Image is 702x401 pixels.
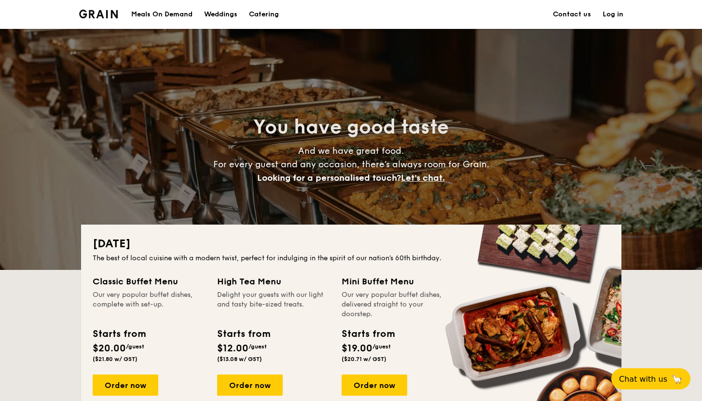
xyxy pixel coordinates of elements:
div: High Tea Menu [217,275,330,288]
span: $12.00 [217,343,248,354]
span: ($20.71 w/ GST) [342,356,386,362]
span: Chat with us [619,374,667,384]
div: Order now [217,374,283,396]
span: /guest [248,343,267,350]
div: Starts from [217,327,270,341]
span: ($21.80 w/ GST) [93,356,138,362]
span: Let's chat. [401,173,445,183]
div: Order now [93,374,158,396]
button: Chat with us🦙 [611,368,690,389]
div: Our very popular buffet dishes, complete with set-up. [93,290,206,319]
div: Starts from [342,327,394,341]
span: And we have great food. For every guest and any occasion, there’s always room for Grain. [213,146,489,183]
h2: [DATE] [93,236,610,252]
span: $20.00 [93,343,126,354]
div: Classic Buffet Menu [93,275,206,288]
div: Mini Buffet Menu [342,275,454,288]
span: /guest [372,343,391,350]
div: The best of local cuisine with a modern twist, perfect for indulging in the spirit of our nation’... [93,254,610,263]
span: 🦙 [671,374,683,385]
span: You have good taste [253,116,449,139]
div: Delight your guests with our light and tasty bite-sized treats. [217,290,330,319]
div: Starts from [93,327,145,341]
span: /guest [126,343,144,350]
img: Grain [79,10,118,18]
a: Logotype [79,10,118,18]
span: ($13.08 w/ GST) [217,356,262,362]
div: Order now [342,374,407,396]
div: Our very popular buffet dishes, delivered straight to your doorstep. [342,290,454,319]
span: Looking for a personalised touch? [257,173,401,183]
span: $19.00 [342,343,372,354]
